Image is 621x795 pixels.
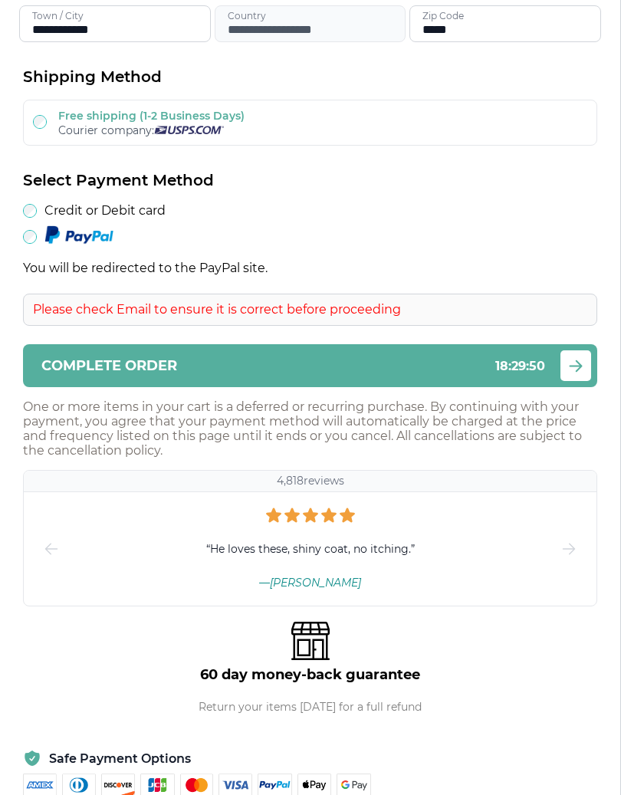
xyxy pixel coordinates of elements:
[23,344,597,387] button: Complete order18:29:50
[23,399,597,458] p: One or more items in your cart is a deferred or recurring purchase. By continuing with your payme...
[199,700,422,714] p: Return your items [DATE] for a full refund
[44,203,166,218] label: Credit or Debit card
[200,666,420,683] h1: 60 day money-back guarantee
[23,294,597,326] div: Please check Email to ensure it is correct before proceeding
[42,492,61,606] button: prev-slide
[41,359,177,373] span: Complete order
[259,576,361,590] span: — [PERSON_NAME]
[23,261,597,275] p: You will be redirected to the PayPal site.
[154,126,224,134] img: Usps courier company
[560,492,578,606] button: next-slide
[44,225,113,245] img: Paypal
[49,751,191,766] h4: Safe Payment Options
[495,359,545,373] span: 18 : 29 : 50
[277,474,344,488] p: 4,818 reviews
[58,109,245,123] label: Free shipping (1-2 Business Days)
[206,540,415,557] span: “ He loves these, shiny coat, no itching. ”
[23,170,597,191] h2: Select Payment Method
[58,123,154,137] span: Courier company:
[23,67,597,87] h2: Shipping Method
